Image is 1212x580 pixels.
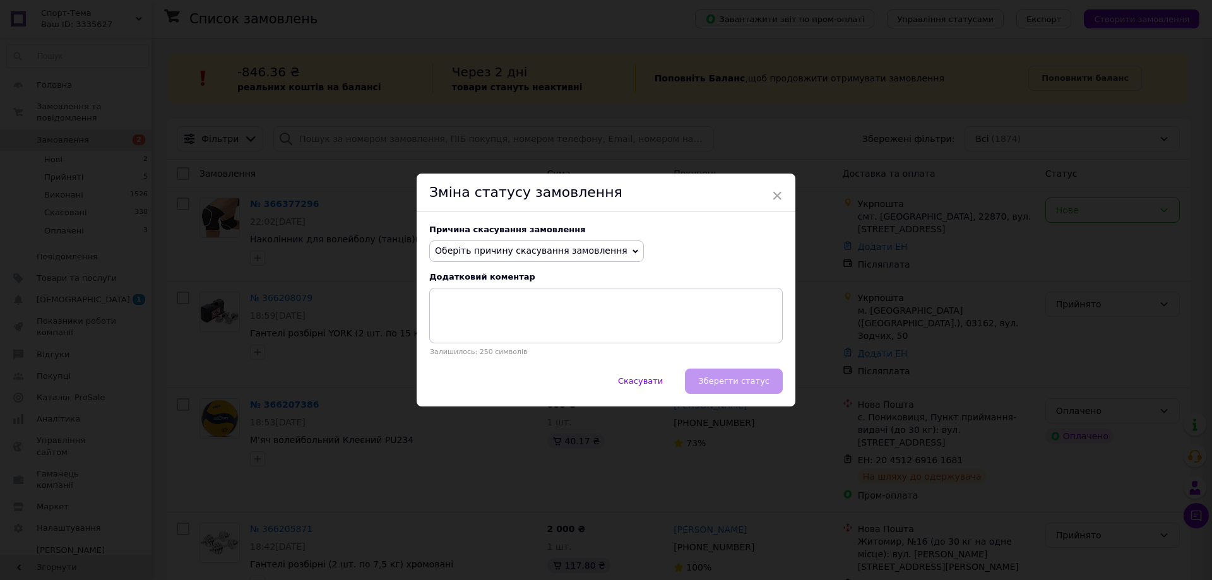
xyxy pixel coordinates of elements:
div: Причина скасування замовлення [429,225,783,234]
div: Зміна статусу замовлення [417,174,795,212]
span: Скасувати [618,376,663,386]
button: Скасувати [605,369,676,394]
span: Оберіть причину скасування замовлення [435,246,627,256]
p: Залишилось: 250 символів [429,348,783,356]
div: Додатковий коментар [429,272,783,281]
span: × [771,185,783,206]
